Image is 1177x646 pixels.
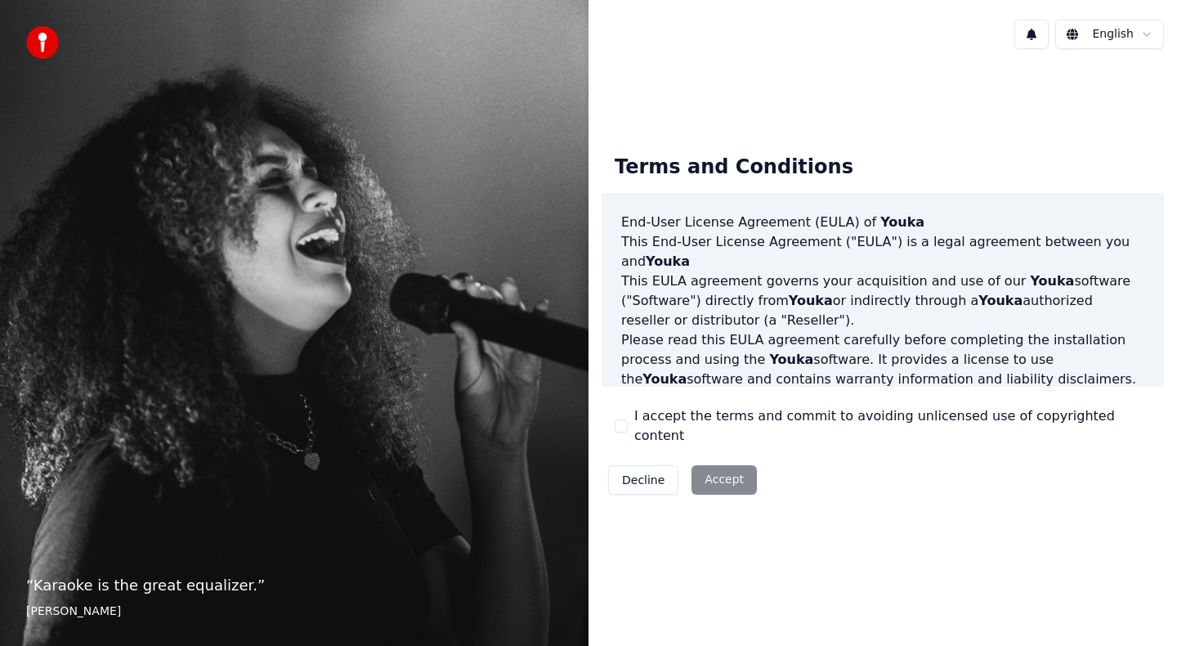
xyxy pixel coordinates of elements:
h3: End-User License Agreement (EULA) of [621,213,1144,232]
span: Youka [1030,273,1074,289]
span: Youka [646,253,690,269]
span: Youka [769,352,813,367]
span: Youka [642,371,687,387]
span: Youka [789,293,833,308]
img: youka [26,26,59,59]
p: “ Karaoke is the great equalizer. ” [26,574,562,597]
p: This End-User License Agreement ("EULA") is a legal agreement between you and [621,232,1144,271]
p: This EULA agreement governs your acquisition and use of our software ("Software") directly from o... [621,271,1144,330]
footer: [PERSON_NAME] [26,603,562,620]
button: Decline [608,465,678,495]
div: Terms and Conditions [602,141,866,194]
span: Youka [880,214,924,230]
span: Youka [978,293,1023,308]
p: Please read this EULA agreement carefully before completing the installation process and using th... [621,330,1144,389]
label: I accept the terms and commit to avoiding unlicensed use of copyrighted content [634,406,1151,446]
